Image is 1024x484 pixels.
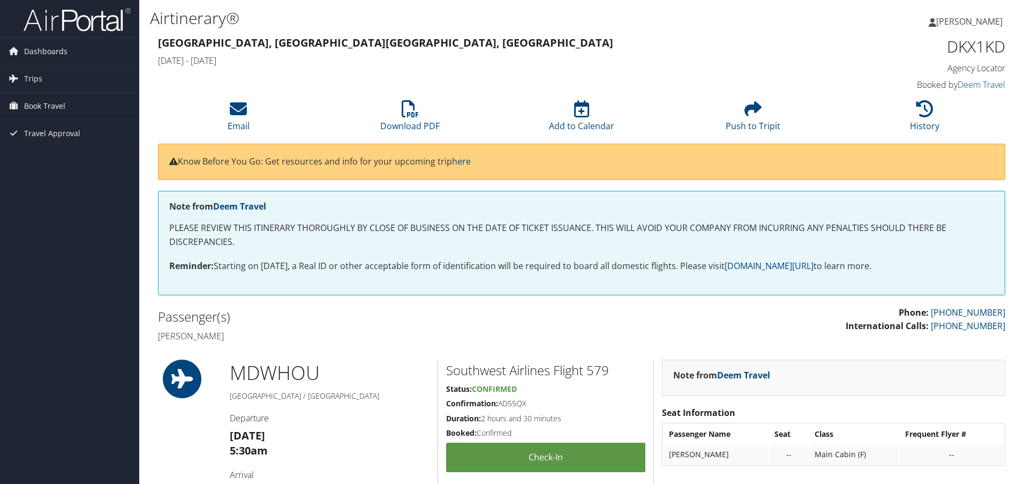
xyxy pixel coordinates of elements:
a: Deem Travel [213,200,266,212]
a: Deem Travel [717,369,770,381]
p: PLEASE REVIEW THIS ITINERARY THOROUGHLY BY CLOSE OF BUSINESS ON THE DATE OF TICKET ISSUANCE. THIS... [169,221,994,249]
strong: Seat Information [662,407,735,419]
span: Confirmed [472,384,517,394]
th: Seat [769,425,808,444]
a: [PHONE_NUMBER] [931,320,1005,332]
h1: MDW HOU [230,360,430,386]
h4: [PERSON_NAME] [158,330,574,342]
strong: 5:30am [230,443,268,458]
a: [DOMAIN_NAME][URL] [725,260,814,272]
strong: Phone: [899,307,929,318]
a: [PHONE_NUMBER] [931,307,1005,318]
strong: Reminder: [169,260,214,272]
h4: Arrival [230,469,430,481]
a: here [452,155,471,167]
th: Passenger Name [664,425,768,444]
h1: Airtinerary® [150,7,726,29]
span: Dashboards [24,38,67,65]
h4: [DATE] - [DATE] [158,55,789,66]
span: Book Travel [24,93,65,120]
h2: Southwest Airlines Flight 579 [446,361,645,379]
h5: 2 hours and 30 minutes [446,413,645,424]
h5: [GEOGRAPHIC_DATA] / [GEOGRAPHIC_DATA] [230,391,430,401]
td: [PERSON_NAME] [664,445,768,464]
strong: Confirmation: [446,398,498,408]
a: Email [228,106,250,132]
a: Download PDF [380,106,440,132]
td: Main Cabin (F) [809,445,899,464]
span: [PERSON_NAME] [936,16,1003,27]
strong: Note from [673,369,770,381]
h1: DKX1KD [805,35,1005,58]
div: -- [905,450,998,459]
p: Know Before You Go: Get resources and info for your upcoming trip [169,155,994,169]
div: -- [774,450,802,459]
h4: Departure [230,412,430,424]
strong: Note from [169,200,266,212]
h2: Passenger(s) [158,308,574,326]
h4: Booked by [805,79,1005,91]
h5: AD55QX [446,398,645,409]
h5: Confirmed [446,428,645,438]
span: Trips [24,65,42,92]
strong: International Calls: [846,320,929,332]
strong: Booked: [446,428,477,438]
a: [PERSON_NAME] [929,5,1013,38]
span: Travel Approval [24,120,80,147]
a: Push to Tripit [726,106,780,132]
th: Frequent Flyer # [900,425,1004,444]
strong: Status: [446,384,472,394]
strong: [GEOGRAPHIC_DATA], [GEOGRAPHIC_DATA] [GEOGRAPHIC_DATA], [GEOGRAPHIC_DATA] [158,35,613,50]
strong: Duration: [446,413,481,423]
a: History [910,106,939,132]
img: airportal-logo.png [24,7,131,32]
a: Check-in [446,443,645,472]
th: Class [809,425,899,444]
p: Starting on [DATE], a Real ID or other acceptable form of identification will be required to boar... [169,259,994,273]
a: Add to Calendar [549,106,614,132]
h4: Agency Locator [805,62,1005,74]
a: Deem Travel [958,79,1005,91]
strong: [DATE] [230,428,265,443]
